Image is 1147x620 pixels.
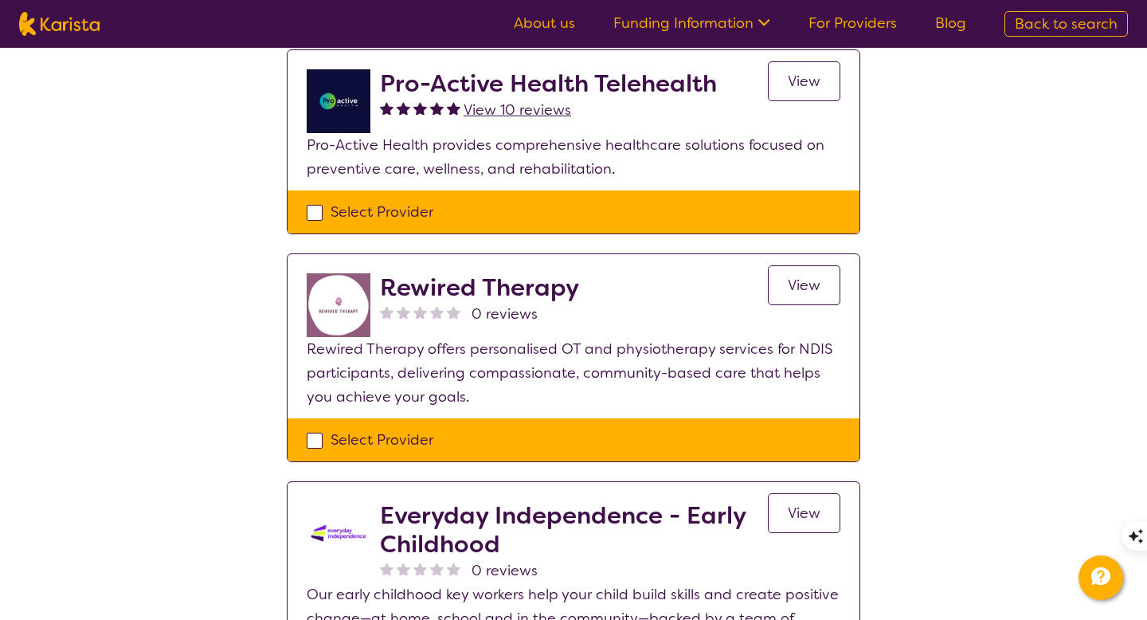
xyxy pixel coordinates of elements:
[447,562,460,575] img: nonereviewstar
[397,562,410,575] img: nonereviewstar
[788,276,820,295] span: View
[768,61,840,101] a: View
[788,72,820,91] span: View
[808,14,897,33] a: For Providers
[19,12,100,36] img: Karista logo
[307,337,840,409] p: Rewired Therapy offers personalised OT and physiotherapy services for NDIS participants, deliveri...
[514,14,575,33] a: About us
[307,69,370,133] img: ymlb0re46ukcwlkv50cv.png
[430,305,444,319] img: nonereviewstar
[1078,555,1123,600] button: Channel Menu
[472,302,538,326] span: 0 reviews
[307,273,370,337] img: jovdti8ilrgkpezhq0s9.png
[307,501,370,565] img: kdssqoqrr0tfqzmv8ac0.png
[380,273,579,302] h2: Rewired Therapy
[472,559,538,583] span: 0 reviews
[413,562,427,575] img: nonereviewstar
[613,14,770,33] a: Funding Information
[380,501,768,559] h2: Everyday Independence - Early Childhood
[768,265,840,305] a: View
[380,305,393,319] img: nonereviewstar
[413,101,427,115] img: fullstar
[447,101,460,115] img: fullstar
[935,14,966,33] a: Blog
[447,305,460,319] img: nonereviewstar
[1004,11,1128,37] a: Back to search
[430,562,444,575] img: nonereviewstar
[413,305,427,319] img: nonereviewstar
[430,101,444,115] img: fullstar
[380,562,393,575] img: nonereviewstar
[788,504,820,523] span: View
[397,101,410,115] img: fullstar
[380,101,393,115] img: fullstar
[380,69,717,98] h2: Pro-Active Health Telehealth
[397,305,410,319] img: nonereviewstar
[307,133,840,181] p: Pro-Active Health provides comprehensive healthcare solutions focused on preventive care, wellnes...
[1015,14,1118,33] span: Back to search
[464,98,571,122] a: View 10 reviews
[768,493,840,533] a: View
[464,100,571,120] span: View 10 reviews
